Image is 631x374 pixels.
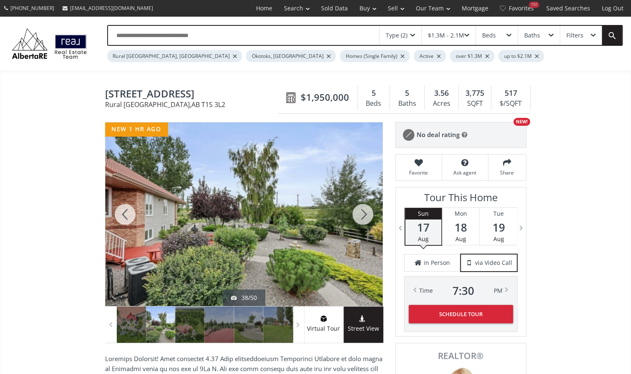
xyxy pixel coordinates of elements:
[513,118,530,126] div: NEW!
[495,88,525,99] div: 517
[405,222,441,233] span: 17
[419,285,503,297] div: Time PM
[362,97,385,110] div: Beds
[409,305,513,323] button: Schedule Tour
[405,352,517,360] span: REALTOR®
[304,307,344,343] a: virtual tour iconVirtual Tour
[105,101,282,108] span: Rural [GEOGRAPHIC_DATA] , AB T1S 3L2
[453,285,474,297] span: 7 : 30
[246,50,336,62] div: Okotoks, [GEOGRAPHIC_DATA]
[394,97,420,110] div: Baths
[414,50,446,62] div: Active
[493,169,522,176] span: Share
[404,192,518,207] h3: Tour This Home
[362,88,385,99] div: 5
[340,50,410,62] div: Homes (Single Family)
[344,324,383,334] span: Street View
[400,169,437,176] span: Favorite
[524,32,540,38] div: Baths
[107,50,242,62] div: Rural [GEOGRAPHIC_DATA], [GEOGRAPHIC_DATA]
[529,2,539,8] div: 192
[465,88,484,99] span: 3,775
[429,97,454,110] div: Acres
[10,5,54,12] span: [PHONE_NUMBER]
[442,222,479,233] span: 18
[8,26,91,60] img: Logo
[493,235,504,243] span: Aug
[105,122,383,306] div: 242125 8 Street East Rural Foothills County, AB T1S 3L2 - Photo 38 of 50
[480,208,517,219] div: Tue
[319,315,328,322] img: virtual tour icon
[446,169,484,176] span: Ask agent
[394,88,420,99] div: 5
[450,50,494,62] div: over $1.3M
[442,208,479,219] div: Mon
[417,130,460,139] span: No deal rating
[566,32,583,38] div: Filters
[105,122,168,136] div: new 1 hr ago
[428,32,464,38] div: $1.3M - 2.1M
[480,222,517,233] span: 19
[400,127,417,143] img: rating icon
[58,0,157,16] a: [EMAIL_ADDRESS][DOMAIN_NAME]
[498,50,544,62] div: up to $2.1M
[405,208,441,219] div: Sun
[301,91,349,104] span: $1,950,000
[386,32,407,38] div: Type (2)
[455,235,466,243] span: Aug
[475,259,512,267] span: via Video Call
[424,259,450,267] span: in Person
[429,88,454,99] div: 3.56
[463,97,487,110] div: SQFT
[495,97,525,110] div: $/SQFT
[482,32,496,38] div: Beds
[231,294,257,302] div: 38/50
[304,324,343,334] span: Virtual Tour
[70,5,153,12] span: [EMAIL_ADDRESS][DOMAIN_NAME]
[105,88,282,101] span: 242125 8 Street East
[418,235,429,243] span: Aug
